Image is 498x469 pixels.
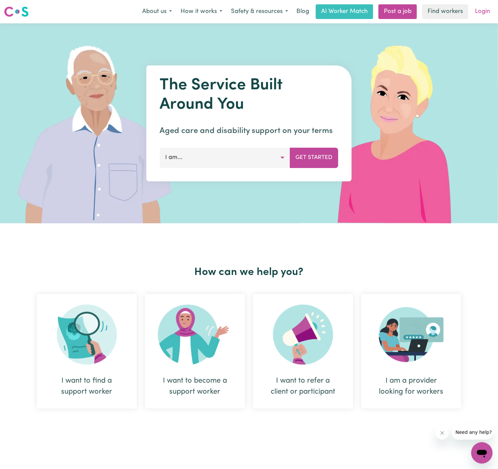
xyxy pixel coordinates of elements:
[227,5,292,19] button: Safety & resources
[176,5,227,19] button: How it works
[160,148,290,168] button: I am...
[138,5,176,19] button: About us
[253,294,353,409] div: I want to refer a client or participant
[158,305,232,365] img: Become Worker
[269,375,337,397] div: I want to refer a client or participant
[471,442,493,464] iframe: Button to launch messaging window
[57,305,117,365] img: Search
[273,305,333,365] img: Refer
[4,4,29,19] a: Careseekers logo
[53,375,121,397] div: I want to find a support worker
[379,305,444,365] img: Provider
[161,375,229,397] div: I want to become a support worker
[361,294,461,409] div: I am a provider looking for workers
[145,294,245,409] div: I want to become a support worker
[33,266,465,279] h2: How can we help you?
[37,294,137,409] div: I want to find a support worker
[160,76,338,114] h1: The Service Built Around You
[452,425,493,440] iframe: Message from company
[377,375,445,397] div: I am a provider looking for workers
[4,6,29,18] img: Careseekers logo
[292,4,313,19] a: Blog
[436,426,449,440] iframe: Close message
[422,4,468,19] a: Find workers
[379,4,417,19] a: Post a job
[471,4,494,19] a: Login
[290,148,338,168] button: Get Started
[316,4,373,19] a: AI Worker Match
[160,125,338,137] p: Aged care and disability support on your terms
